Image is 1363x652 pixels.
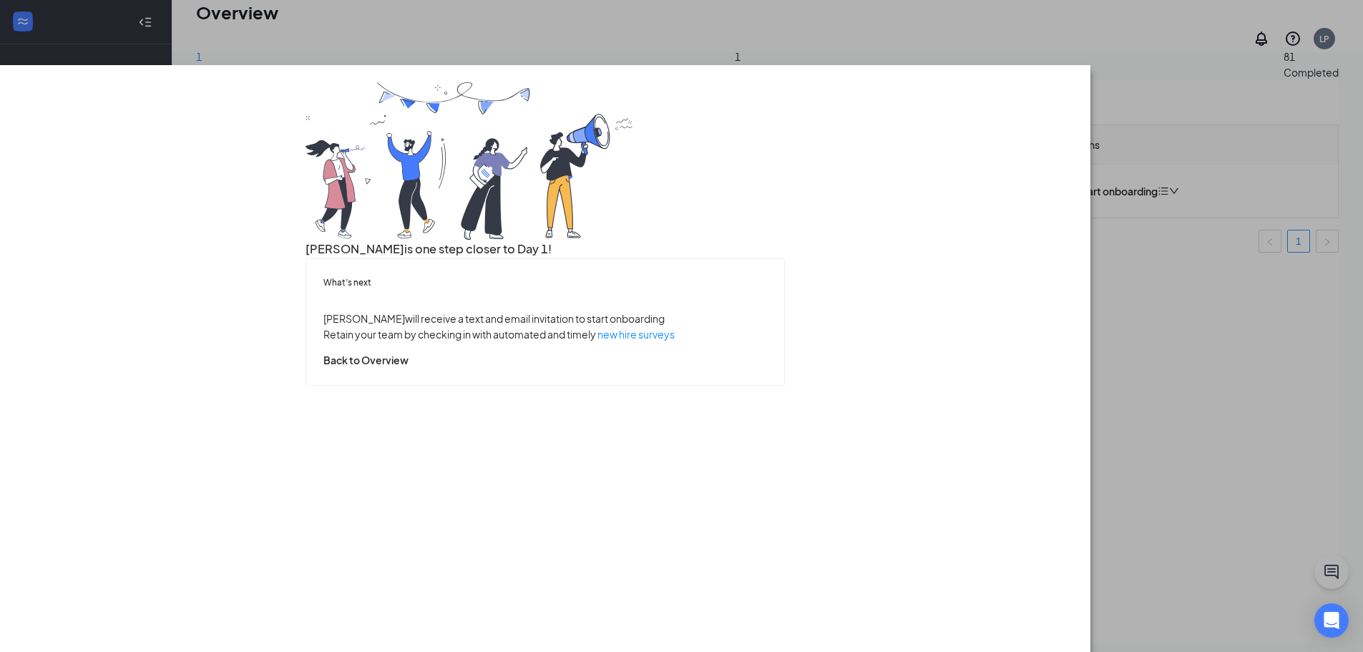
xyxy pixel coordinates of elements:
h5: What’s next [323,276,766,289]
p: Retain your team by checking in with automated and timely [323,326,766,342]
h3: [PERSON_NAME] is one step closer to Day 1! [306,240,784,258]
img: you are all set [306,82,635,240]
a: new hire surveys [597,328,675,341]
div: Open Intercom Messenger [1314,603,1349,638]
button: Back to Overview [323,352,409,368]
p: [PERSON_NAME] will receive a text and email invitation to start onboarding [323,311,766,326]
